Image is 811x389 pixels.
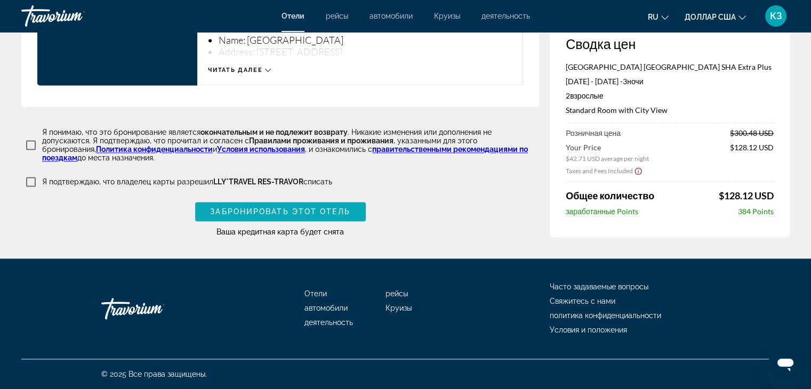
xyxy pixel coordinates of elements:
p: [DATE] - [DATE] - [566,77,774,86]
a: правительственными рекомендациями по поездкам [42,145,528,162]
p: Я понимаю, что это бронирование является . Никакие изменения или дополнения не допускаются. Я под... [42,128,539,162]
span: окончательным и не подлежит возврату [200,128,348,136]
font: доллар США [685,13,736,21]
button: Show Taxes and Fees breakdown [566,165,643,176]
a: политика конфиденциальности [550,311,661,320]
font: ru [648,13,659,21]
a: Часто задаваемые вопросы [550,282,648,291]
span: ночи [627,77,643,86]
span: 3 [623,77,627,86]
h3: Сводка цен [566,36,774,52]
font: © 2025 Все права защищены. [101,370,207,378]
a: рейсы [386,289,408,298]
span: Общее количество [566,190,654,201]
iframe: Кнопка запуска окна обмена сообщениями [768,346,802,380]
span: $42.71 USD average per night [566,155,649,163]
span: 384 Points [738,207,774,216]
button: Меню пользователя [762,5,790,27]
a: автомобили [304,304,348,312]
button: Читать далее [208,66,271,74]
a: Политика конфиденциальности [96,145,213,153]
span: Взрослые [570,91,603,100]
a: Условия использования [217,145,305,153]
a: Условия и положения [550,326,627,334]
p: [GEOGRAPHIC_DATA] [GEOGRAPHIC_DATA] SHA Extra Plus [566,62,774,71]
span: Читать далее [208,67,262,74]
a: Круизы [434,12,460,20]
span: Розничная цена [566,128,621,137]
span: Your Price [566,143,649,152]
button: Изменить валюту [685,9,746,25]
span: $128.12 USD [730,143,774,163]
span: $300.48 USD [730,128,774,137]
span: Правилами проживания и проживания [249,136,394,145]
a: деятельность [481,12,530,20]
span: Taxes and Fees Included [566,166,633,174]
a: Отели [304,289,327,298]
a: деятельность [304,318,353,327]
span: Забронировать этот отель [210,207,350,216]
button: Show Taxes and Fees disclaimer [634,166,643,175]
a: автомобили [370,12,413,20]
a: Свяжитесь с нами [550,297,615,305]
span: 2 [566,91,603,100]
a: Травориум [21,2,128,30]
span: Ваша кредитная карта будет снята [216,228,344,236]
span: $128.12 USD [719,190,774,201]
p: Я подтверждаю, что владелец карты разрешил списать [42,177,332,186]
a: Круизы [386,304,412,312]
button: Изменить язык [648,9,669,25]
li: Name: [GEOGRAPHIC_DATA] [219,34,512,46]
a: рейсы [326,12,348,20]
a: Травориум [101,293,208,325]
span: LLY*TRAVEL RES-TRAVOR [213,177,303,186]
button: Забронировать этот отель [195,202,366,221]
p: Standard Room with City View [566,106,774,115]
a: Отели [282,12,304,20]
font: КЗ [770,10,782,21]
span: заработанные Points [566,207,638,216]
